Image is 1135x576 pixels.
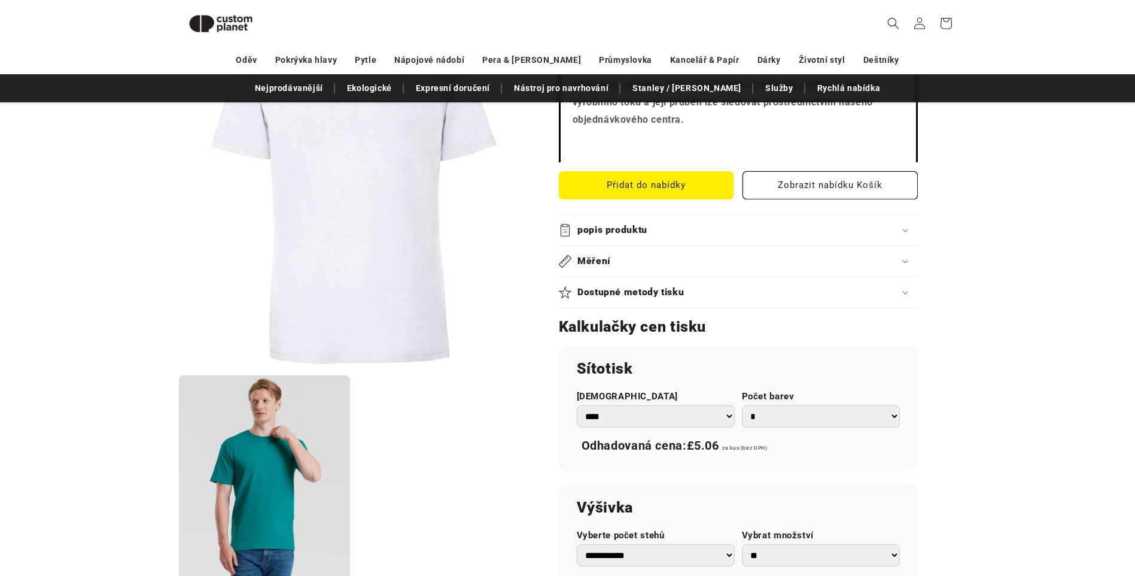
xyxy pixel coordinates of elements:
[811,78,886,99] a: Rychlá nabídka
[355,50,376,71] a: Pytle
[236,50,257,71] a: Oděv
[742,391,900,402] label: Počet barev
[577,391,735,402] label: [DEMOGRAPHIC_DATA]
[759,78,799,99] a: Služby
[394,50,464,71] a: Nápojové nádobí
[935,447,1135,576] iframe: Chat Widget
[626,78,747,99] a: Stanley / [PERSON_NAME]
[559,277,918,308] summary: Dostupné metody tisku
[179,5,263,43] img: Vlastní planeta
[275,50,337,71] a: Pokrývka hlavy
[559,215,918,245] summary: popis produktu
[743,171,918,199] button: Zobrazit nabídku Košík
[249,78,329,99] a: Nejprodávanější
[341,78,398,99] a: Ekologické
[577,530,735,541] label: Vyberte počet stehů
[577,286,684,299] h2: Dostupné metody tisku
[577,255,610,268] h2: Měření
[559,171,734,199] button: Přidat do nabídky
[559,317,918,336] h2: Kalkulačky cen tisku
[880,10,906,37] summary: Hledání
[687,438,719,453] span: £5.06
[863,50,899,71] a: Deštníky
[742,530,900,541] label: Vybrat množství
[722,445,767,451] span: za kus (bez DPH)
[410,78,496,99] a: Expresní doručení
[757,50,781,71] a: Dárky
[935,447,1135,576] div: Widget pro chat
[573,138,904,150] iframe: Customer reviews powered by Trustpilot
[582,438,768,453] font: Odhadovaná cena:
[577,224,647,237] h2: popis produktu
[559,246,918,277] summary: Měření
[599,50,652,71] a: Průmyslovka
[577,359,900,378] h2: Sítotisk
[577,498,900,517] h2: Výšivka
[670,50,740,71] a: Kancelář & Papír
[508,78,614,99] a: Nástroj pro navrhování
[482,50,581,71] a: Pera & [PERSON_NAME]
[799,50,845,71] a: Životní styl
